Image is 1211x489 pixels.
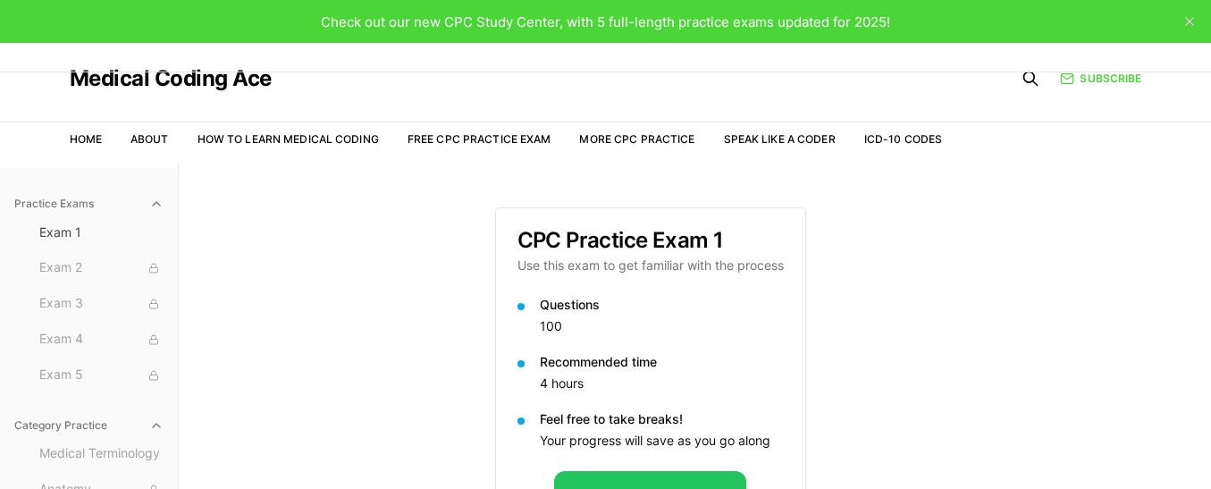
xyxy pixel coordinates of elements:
[39,330,164,350] span: Exam 4
[864,132,942,146] a: ICD-10 Codes
[1060,71,1141,87] a: Subscribe
[130,132,169,146] a: About
[39,223,164,241] span: Exam 1
[540,410,784,428] p: Feel free to take breaks!
[32,325,171,354] button: Exam 4
[540,296,784,314] p: Questions
[32,254,171,282] button: Exam 2
[724,132,836,146] a: Speak Like a Coder
[764,401,1211,489] iframe: portal-trigger
[540,432,784,450] p: Your progress will save as you go along
[70,132,102,146] a: Home
[39,444,164,464] span: Medical Terminology
[32,290,171,318] button: Exam 3
[32,361,171,390] button: Exam 5
[70,68,272,89] a: Medical Coding Ace
[39,366,164,385] span: Exam 5
[39,294,164,314] span: Exam 3
[517,257,784,274] p: Use this exam to get familiar with the process
[321,13,890,30] span: Check out our new CPC Study Center, with 5 full-length practice exams updated for 2025!
[517,230,784,251] h3: CPC Practice Exam 1
[540,317,784,335] p: 100
[540,353,784,371] p: Recommended time
[579,132,694,146] a: More CPC Practice
[7,411,171,440] button: Category Practice
[39,258,164,278] span: Exam 2
[7,190,171,218] button: Practice Exams
[32,218,171,247] button: Exam 1
[198,132,379,146] a: How to Learn Medical Coding
[408,132,551,146] a: Free CPC Practice Exam
[1175,7,1204,36] button: close
[32,440,171,468] button: Medical Terminology
[540,375,784,392] p: 4 hours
